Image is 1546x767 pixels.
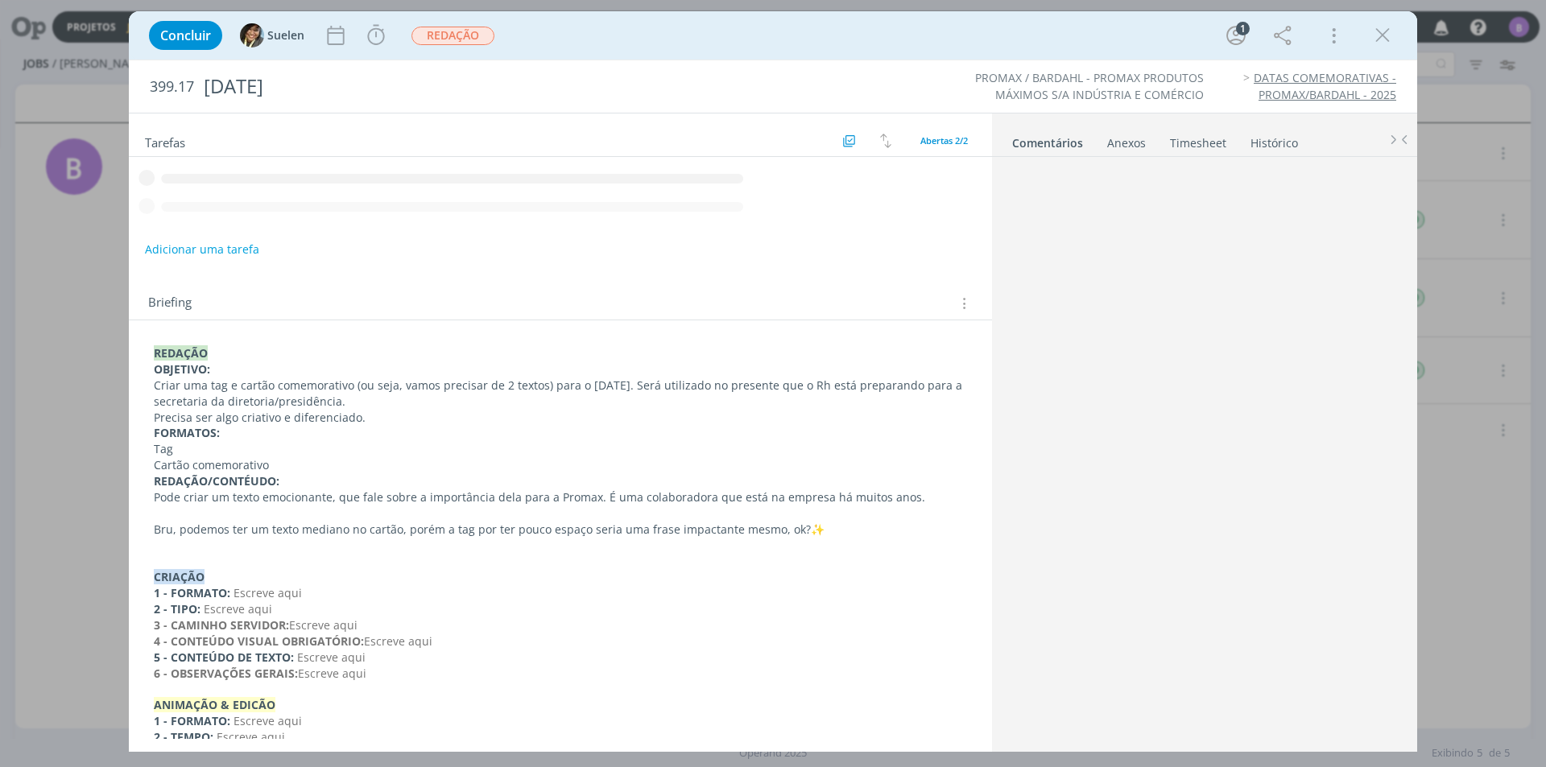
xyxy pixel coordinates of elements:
[234,585,302,600] span: Escreve aqui
[240,23,304,47] button: SSuelen
[150,78,194,96] span: 399.17
[289,617,358,633] span: Escreve aqui
[129,11,1417,752] div: dialog
[154,617,289,633] strong: 3 - CAMINHO SERVIDOR:
[154,441,967,457] p: Tag
[154,410,967,426] p: Precisa ser algo criativo e diferenciado.
[154,457,967,473] p: Cartão comemorativo
[154,425,220,440] strong: FORMATOS:
[364,633,432,649] span: Escreve aqui
[234,713,302,728] span: Escreve aqui
[1223,23,1249,48] button: 1
[1169,128,1227,151] a: Timesheet
[154,361,210,377] strong: OBJETIVO:
[298,666,366,681] span: Escreve aqui
[154,697,275,712] strong: ANIMAÇÃO & EDICÃO
[1107,135,1146,151] div: Anexos
[411,27,494,45] span: REDAÇÃO
[267,30,304,41] span: Suelen
[154,473,279,489] strong: REDAÇÃO/CONTÉUDO:
[154,649,294,665] strong: 5 - CONTEÚDO DE TEXTO:
[975,70,1204,101] a: PROMAX / BARDAHL - PROMAX PRODUTOS MÁXIMOS S/A INDÚSTRIA E COMÉRCIO
[1236,22,1250,35] div: 1
[920,134,968,146] span: Abertas 2/2
[411,26,495,46] button: REDAÇÃO
[154,729,213,744] strong: 2 - TEMPO:
[1011,128,1084,151] a: Comentários
[240,23,264,47] img: S
[1250,128,1299,151] a: Histórico
[154,345,208,361] strong: REDAÇÃO
[154,569,205,584] strong: CRIAÇÃO
[197,67,870,106] div: [DATE]
[154,713,230,728] strong: 1 - FORMATO:
[217,729,285,744] span: Escreve aqui
[144,235,260,264] button: Adicionar uma tarefa
[149,21,222,50] button: Concluir
[154,522,967,538] p: Bru, podemos ter um texto mediano no cartão, porém a tag por ter pouco espaço seria uma frase imp...
[160,29,211,42] span: Concluir
[154,666,298,681] strong: 6 - OBSERVAÇÕES GERAIS:
[154,601,200,616] strong: 2 - TIPO:
[154,585,230,600] strong: 1 - FORMATO:
[154,633,364,649] strong: 4 - CONTEÚDO VISUAL OBRIGATÓRIO:
[148,293,192,314] span: Briefing
[154,489,967,505] p: Pode criar um texto emocionante, que fale sobre a importância dela para a Promax. É uma colaborad...
[1254,70,1396,101] a: DATAS COMEMORATIVAS - PROMAX/BARDAHL - 2025
[145,131,185,151] span: Tarefas
[880,134,891,148] img: arrow-down-up.svg
[204,601,272,616] span: Escreve aqui
[154,377,967,410] p: Criar uma tag e cartão comemorativo (ou seja, vamos precisar de 2 textos) para o [DATE]. Será uti...
[297,649,366,665] span: Escreve aqui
